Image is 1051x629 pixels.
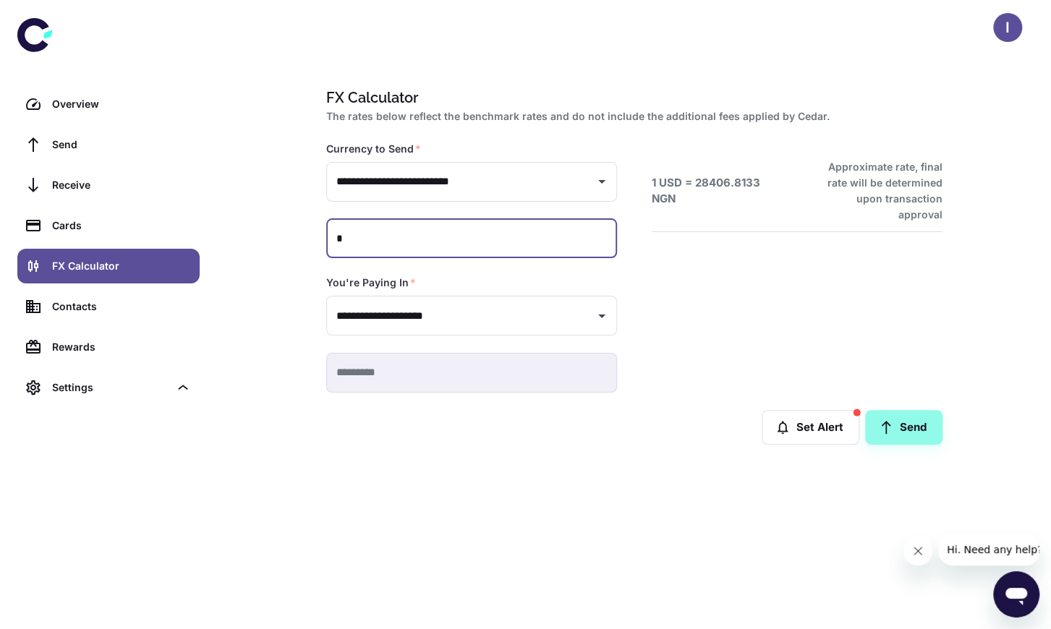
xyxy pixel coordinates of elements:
span: Hi. Need any help? [9,10,104,22]
a: Cards [17,208,200,243]
button: Open [592,306,612,326]
div: Settings [17,370,200,405]
div: Contacts [52,299,191,314]
h1: FX Calculator [326,87,937,108]
label: Currency to Send [326,142,421,156]
a: FX Calculator [17,249,200,283]
button: Set Alert [762,410,859,445]
iframe: Message from company [938,534,1039,565]
h6: Approximate rate, final rate will be determined upon transaction approval [812,159,943,223]
a: Send [865,410,943,445]
a: Overview [17,87,200,121]
a: Rewards [17,330,200,364]
div: Rewards [52,339,191,355]
div: Send [52,137,191,153]
iframe: Close message [903,536,932,565]
a: Receive [17,168,200,202]
label: You're Paying In [326,275,416,290]
button: I [993,13,1022,42]
div: Settings [52,380,169,395]
button: Open [592,171,612,192]
div: Overview [52,96,191,112]
a: Contacts [17,289,200,324]
div: FX Calculator [52,258,191,274]
div: Cards [52,218,191,234]
iframe: Button to launch messaging window [993,571,1039,617]
div: Receive [52,177,191,193]
a: Send [17,127,200,162]
h6: 1 USD = 28406.8133 NGN [652,175,783,207]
